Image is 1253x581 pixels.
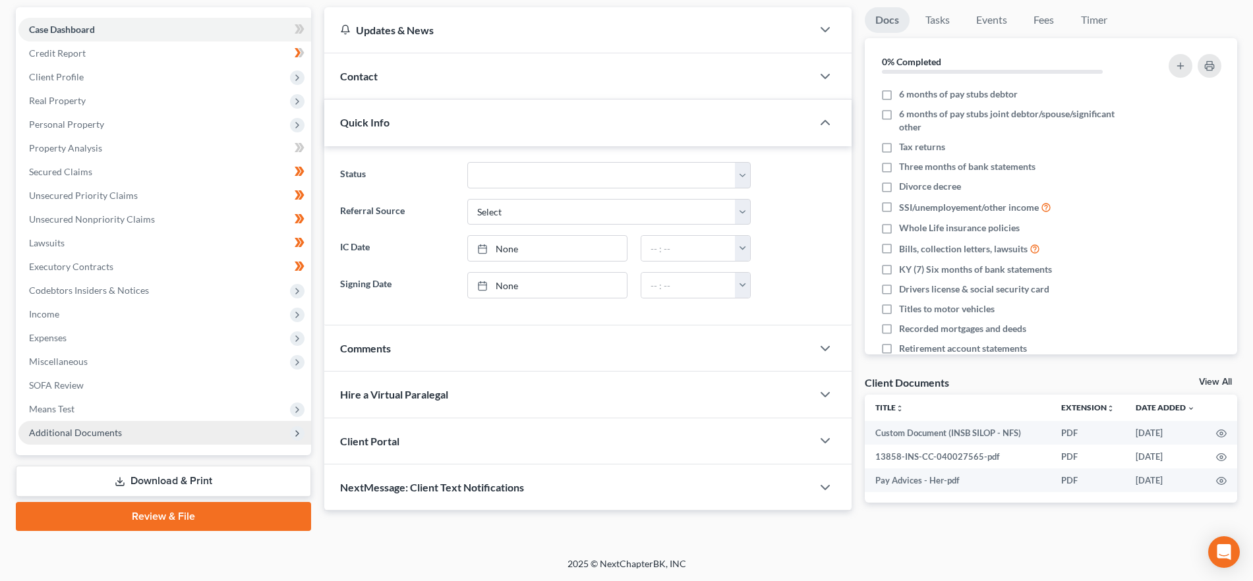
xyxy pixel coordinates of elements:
span: Secured Claims [29,166,92,177]
a: Case Dashboard [18,18,311,41]
label: IC Date [334,235,461,262]
a: Credit Report [18,41,311,65]
td: Custom Document (INSB SILOP - NFS) [865,421,1051,445]
a: Extensionunfold_more [1061,402,1115,412]
a: Fees [1023,7,1065,33]
td: [DATE] [1125,468,1206,492]
a: None [468,236,627,261]
span: Expenses [29,332,67,343]
label: Referral Source [334,199,461,225]
span: Retirement account statements [899,342,1027,355]
span: Divorce decree [899,180,961,193]
span: Case Dashboard [29,24,95,35]
span: Client Portal [340,435,399,447]
span: Unsecured Nonpriority Claims [29,213,155,225]
td: [DATE] [1125,421,1206,445]
span: Bills, collection letters, lawsuits [899,242,1028,256]
i: expand_more [1187,404,1195,412]
label: Signing Date [334,272,461,298]
label: Status [334,162,461,188]
input: -- : -- [641,273,736,298]
a: Executory Contracts [18,255,311,279]
span: Additional Documents [29,427,122,438]
div: Open Intercom Messenger [1208,536,1240,568]
span: Titles to motor vehicles [899,302,995,316]
a: Property Analysis [18,136,311,160]
a: Tasks [915,7,960,33]
div: Client Documents [865,375,949,389]
a: Events [966,7,1018,33]
span: Property Analysis [29,142,102,153]
a: Review & File [16,502,311,531]
span: 6 months of pay stubs debtor [899,88,1018,101]
a: Unsecured Nonpriority Claims [18,207,311,231]
span: Three months of bank statements [899,160,1035,173]
span: Whole Life insurance policies [899,221,1020,235]
div: 2025 © NextChapterBK, INC [251,557,1003,581]
span: Means Test [29,403,74,414]
td: [DATE] [1125,445,1206,468]
span: Personal Property [29,119,104,130]
a: None [468,273,627,298]
span: Quick Info [340,116,390,128]
span: NextMessage: Client Text Notifications [340,481,524,493]
span: KY (7) Six months of bank statements [899,263,1052,276]
span: Executory Contracts [29,261,113,272]
td: PDF [1051,468,1125,492]
i: unfold_more [1107,404,1115,412]
span: Codebtors Insiders & Notices [29,285,149,296]
a: Download & Print [16,466,311,497]
a: Docs [865,7,910,33]
a: Timer [1070,7,1118,33]
span: Drivers license & social security card [899,283,1049,296]
span: Contact [340,70,378,82]
span: 6 months of pay stubs joint debtor/spouse/significant other [899,107,1133,134]
span: Client Profile [29,71,84,82]
td: Pay Advices - Her-pdf [865,468,1051,492]
td: 13858-INS-CC-040027565-pdf [865,445,1051,468]
a: Unsecured Priority Claims [18,184,311,207]
span: Comments [340,342,391,354]
span: SSI/unemployement/other income [899,201,1039,214]
span: Real Property [29,95,86,106]
a: Lawsuits [18,231,311,255]
strong: 0% Completed [882,56,941,67]
input: -- : -- [641,236,736,261]
span: Hire a Virtual Paralegal [340,388,448,401]
a: Secured Claims [18,160,311,184]
span: SOFA Review [29,379,84,391]
a: Date Added expand_more [1136,402,1195,412]
span: Income [29,308,59,319]
span: Unsecured Priority Claims [29,190,138,201]
span: Miscellaneous [29,356,88,367]
span: Credit Report [29,47,86,59]
span: Recorded mortgages and deeds [899,322,1026,335]
td: PDF [1051,445,1125,468]
span: Tax returns [899,140,945,153]
i: unfold_more [896,404,904,412]
a: Titleunfold_more [875,402,904,412]
td: PDF [1051,421,1125,445]
a: View All [1199,377,1232,387]
div: Updates & News [340,23,796,37]
a: SOFA Review [18,373,311,397]
span: Lawsuits [29,237,65,248]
